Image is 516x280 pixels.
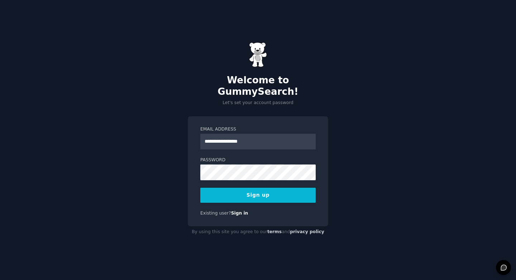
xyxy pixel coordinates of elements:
img: Gummy Bear [249,42,267,67]
h2: Welcome to GummySearch! [188,75,328,97]
a: privacy policy [290,229,324,234]
div: By using this site you agree to our and [188,226,328,238]
p: Let's set your account password [188,100,328,106]
label: Email Address [200,126,316,133]
button: Sign up [200,188,316,203]
a: Sign in [231,211,248,216]
span: Existing user? [200,211,231,216]
label: Password [200,157,316,163]
a: terms [267,229,282,234]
